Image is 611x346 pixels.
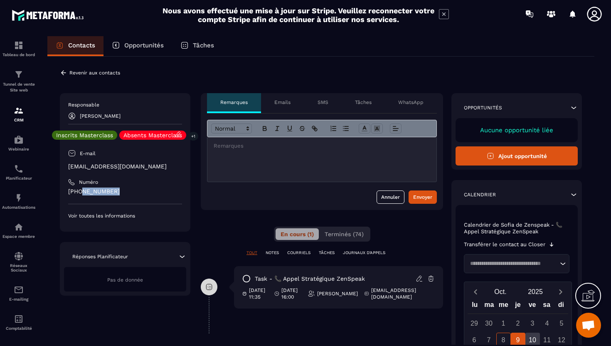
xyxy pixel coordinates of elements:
[14,193,24,203] img: automations
[255,275,365,283] p: task - 📞 Appel Stratégique ZenSpeak
[266,250,279,256] p: NOTES
[554,299,568,314] div: di
[318,99,328,106] p: SMS
[464,191,496,198] p: Calendrier
[14,222,24,232] img: automations
[468,299,482,314] div: lu
[413,193,432,201] div: Envoyer
[464,241,545,248] p: Transférer le contact au Closer
[377,190,404,204] button: Annuler
[464,254,569,273] div: Search for option
[14,314,24,324] img: accountant
[2,279,35,308] a: emailemailE-mailing
[68,188,182,195] p: [PHONE_NUMBER]
[274,99,291,106] p: Emails
[371,287,429,300] p: [EMAIL_ADDRESS][DOMAIN_NAME]
[464,126,569,134] p: Aucune opportunité liée
[518,284,553,299] button: Open years overlay
[2,176,35,180] p: Planificateur
[320,228,369,240] button: Terminés (74)
[193,42,214,49] p: Tâches
[107,277,143,283] span: Pas de donnée
[276,228,319,240] button: En cours (1)
[80,113,121,119] p: [PERSON_NAME]
[483,284,518,299] button: Open months overlay
[287,250,310,256] p: COURRIELS
[162,6,435,24] h2: Nous avons effectué une mise à jour sur Stripe. Veuillez reconnecter votre compte Stripe afin de ...
[79,179,98,185] p: Numéro
[409,190,437,204] button: Envoyer
[281,287,301,300] p: [DATE] 16:00
[482,299,497,314] div: ma
[188,132,198,141] p: +1
[325,231,364,237] span: Terminés (74)
[12,7,86,23] img: logo
[2,326,35,331] p: Comptabilité
[468,286,483,297] button: Previous month
[68,213,182,219] p: Voir toutes les informations
[467,316,482,331] div: 29
[281,231,314,237] span: En cours (1)
[2,129,35,158] a: automationsautomationsWebinaire
[319,250,335,256] p: TÂCHES
[496,316,511,331] div: 1
[540,316,554,331] div: 4
[511,316,525,331] div: 2
[80,150,96,157] p: E-mail
[317,290,358,297] p: [PERSON_NAME]
[68,101,182,108] p: Responsable
[464,104,502,111] p: Opportunités
[246,250,257,256] p: TOUT
[123,132,182,138] p: Absents Masterclass
[68,42,95,49] p: Contacts
[2,216,35,245] a: automationsautomationsEspace membre
[69,70,120,76] p: Revenir aux contacts
[2,234,35,239] p: Espace membre
[540,299,554,314] div: sa
[553,286,568,297] button: Next month
[249,287,269,300] p: [DATE] 11:35
[456,146,578,166] button: Ajout opportunité
[525,316,540,331] div: 3
[172,36,222,56] a: Tâches
[68,163,182,171] p: [EMAIL_ADDRESS][DOMAIN_NAME]
[2,297,35,302] p: E-mailing
[56,132,113,138] p: Inscrits Masterclass
[2,147,35,151] p: Webinaire
[482,316,496,331] div: 30
[2,187,35,216] a: automationsautomationsAutomatisations
[2,99,35,129] a: formationformationCRM
[554,316,569,331] div: 5
[2,34,35,63] a: formationformationTableau de bord
[496,299,511,314] div: me
[2,263,35,272] p: Réseaux Sociaux
[525,299,540,314] div: ve
[14,106,24,116] img: formation
[398,99,424,106] p: WhatsApp
[14,69,24,79] img: formation
[103,36,172,56] a: Opportunités
[2,82,35,93] p: Tunnel de vente Site web
[220,99,248,106] p: Remarques
[343,250,385,256] p: JOURNAUX D'APPELS
[576,313,601,338] div: Ouvrir le chat
[511,299,525,314] div: je
[2,118,35,122] p: CRM
[124,42,164,49] p: Opportunités
[14,285,24,295] img: email
[2,158,35,187] a: schedulerschedulerPlanificateur
[355,99,372,106] p: Tâches
[14,40,24,50] img: formation
[2,205,35,210] p: Automatisations
[14,164,24,174] img: scheduler
[2,245,35,279] a: social-networksocial-networkRéseaux Sociaux
[2,52,35,57] p: Tableau de bord
[72,253,128,260] p: Réponses Planificateur
[467,259,558,268] input: Search for option
[47,36,103,56] a: Contacts
[14,135,24,145] img: automations
[14,251,24,261] img: social-network
[464,222,569,235] p: Calendrier de Sofia de Zenspeak - 📞 Appel Stratégique ZenSpeak
[2,308,35,337] a: accountantaccountantComptabilité
[2,63,35,99] a: formationformationTunnel de vente Site web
